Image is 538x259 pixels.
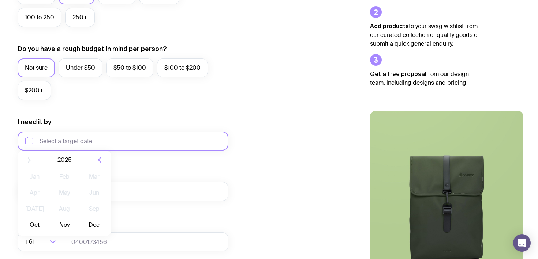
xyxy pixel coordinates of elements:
[51,218,78,232] button: Nov
[64,232,228,251] input: 0400123456
[18,45,167,53] label: Do you have a rough budget in mind per person?
[57,156,72,164] span: 2025
[21,218,48,232] button: Oct
[51,202,78,216] button: Aug
[21,186,48,200] button: Apr
[370,69,480,87] p: from our design team, including designs and pricing.
[18,182,228,201] input: you@email.com
[59,58,102,77] label: Under $50
[81,202,108,216] button: Sep
[157,58,208,77] label: $100 to $200
[106,58,153,77] label: $50 to $100
[81,218,108,232] button: Dec
[370,22,480,48] p: to your swag wishlist from our curated collection of quality goods or submit a quick general enqu...
[370,71,426,77] strong: Get a free proposal
[18,8,61,27] label: 100 to 250
[18,118,51,126] label: I need it by
[36,232,48,251] input: Search for option
[18,132,228,151] input: Select a target date
[18,58,55,77] label: Not sure
[513,234,531,252] div: Open Intercom Messenger
[51,186,78,200] button: May
[21,170,48,184] button: Jan
[81,170,108,184] button: Mar
[51,170,78,184] button: Feb
[370,23,409,29] strong: Add products
[18,232,64,251] div: Search for option
[21,202,48,216] button: [DATE]
[18,81,51,100] label: $200+
[65,8,95,27] label: 250+
[81,186,108,200] button: Jun
[25,232,36,251] span: +61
